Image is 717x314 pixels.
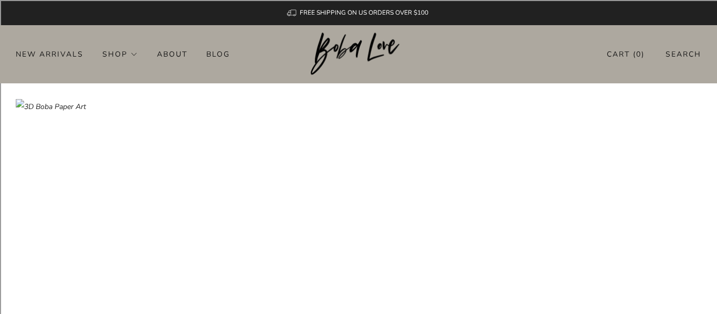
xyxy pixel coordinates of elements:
[666,46,701,63] a: Search
[16,46,83,62] a: New Arrivals
[102,46,138,62] a: Shop
[311,33,407,75] img: Boba Love
[157,46,187,62] a: About
[607,46,645,63] a: Cart
[206,46,230,62] a: Blog
[636,49,641,59] items-count: 0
